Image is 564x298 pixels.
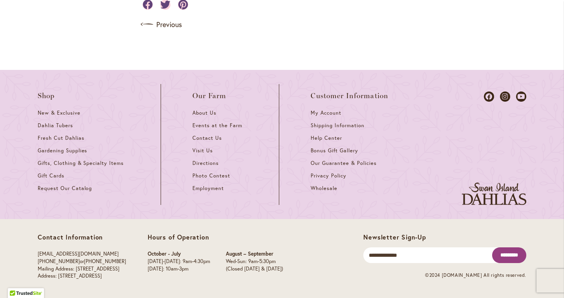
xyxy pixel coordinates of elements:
[192,160,219,166] span: Directions
[311,160,376,166] span: Our Guarantee & Policies
[38,122,73,129] span: Dahlia Tubers
[516,91,526,102] a: Dahlias on Youtube
[192,147,213,154] span: Visit Us
[500,91,510,102] a: Dahlias on Instagram
[148,250,210,258] p: October - July
[38,147,87,154] span: Gardening Supplies
[148,258,210,265] p: [DATE]-[DATE]: 9am-4:30pm
[363,233,426,241] span: Newsletter Sign-Up
[192,92,226,100] span: Our Farm
[38,185,92,192] span: Request Our Catalog
[38,250,126,280] p: or Mailing Address: [STREET_ADDRESS] Address: [STREET_ADDRESS]
[311,135,342,141] span: Help Center
[192,135,222,141] span: Contact Us
[226,258,283,265] p: Wed-Sun: 9am-5:30pm
[192,110,216,116] span: About Us
[311,185,337,192] span: Wholesale
[148,265,210,273] p: [DATE]: 10am-3pm
[311,147,358,154] span: Bonus Gift Gallery
[38,250,119,257] a: [EMAIL_ADDRESS][DOMAIN_NAME]
[484,91,494,102] a: Dahlias on Facebook
[311,92,388,100] span: Customer Information
[38,233,126,241] p: Contact Information
[148,233,283,241] p: Hours of Operation
[38,258,80,265] a: [PHONE_NUMBER]
[141,18,182,31] a: Previous
[141,18,153,31] img: arrow icon
[226,250,283,258] p: August – September
[192,122,242,129] span: Events at the Farm
[38,92,55,100] span: Shop
[311,122,364,129] span: Shipping Information
[38,172,64,179] span: Gift Cards
[192,172,230,179] span: Photo Contest
[38,160,124,166] span: Gifts, Clothing & Specialty Items
[311,172,346,179] span: Privacy Policy
[192,185,224,192] span: Employment
[38,135,84,141] span: Fresh Cut Dahlias
[311,110,341,116] span: My Account
[38,110,81,116] span: New & Exclusive
[226,265,283,273] p: (Closed [DATE] & [DATE])
[84,258,126,265] a: [PHONE_NUMBER]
